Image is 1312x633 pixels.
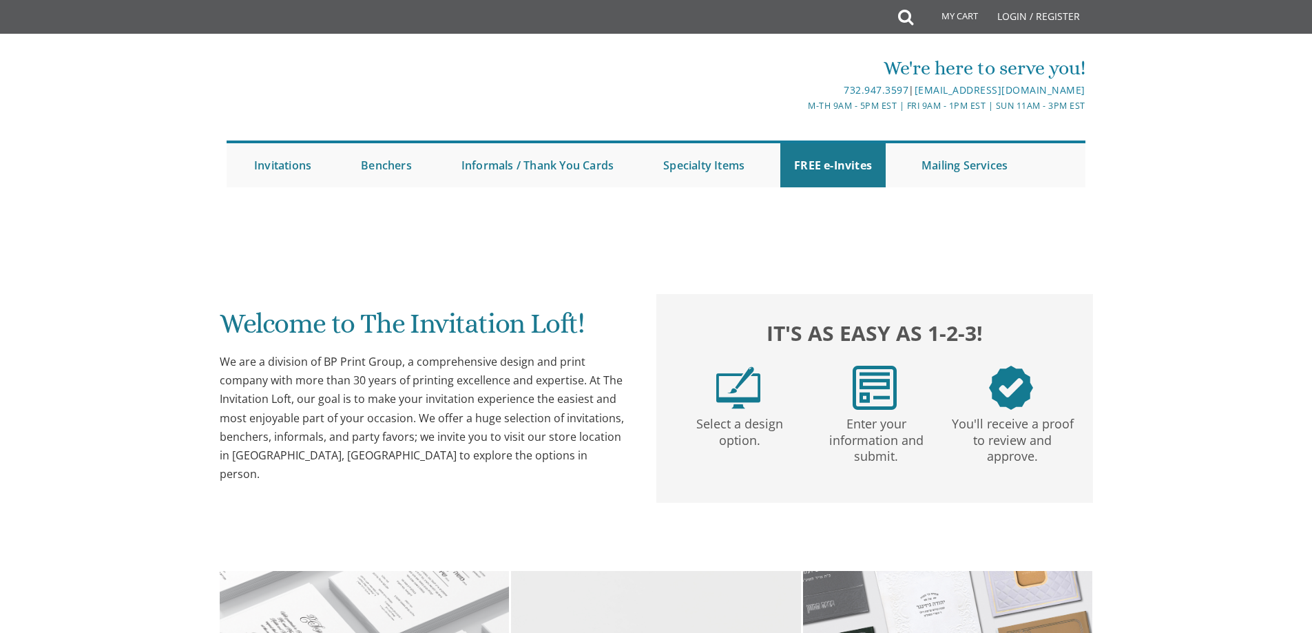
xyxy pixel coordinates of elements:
div: M-Th 9am - 5pm EST | Fri 9am - 1pm EST | Sun 11am - 3pm EST [514,98,1085,113]
a: Mailing Services [908,143,1021,187]
h2: It's as easy as 1-2-3! [670,318,1079,349]
p: Enter your information and submit. [811,410,941,465]
img: step3.png [989,366,1033,410]
a: Informals / Thank You Cards [448,143,627,187]
a: 732.947.3597 [844,83,908,96]
div: | [514,82,1085,98]
div: We're here to serve you! [514,54,1085,82]
a: [EMAIL_ADDRESS][DOMAIN_NAME] [915,83,1085,96]
a: Specialty Items [649,143,758,187]
img: step1.png [716,366,760,410]
h1: Welcome to The Invitation Loft! [220,309,629,349]
a: Benchers [347,143,426,187]
div: We are a division of BP Print Group, a comprehensive design and print company with more than 30 y... [220,353,629,484]
img: step2.png [853,366,897,410]
a: Invitations [240,143,325,187]
p: Select a design option. [674,410,805,449]
a: FREE e-Invites [780,143,886,187]
a: My Cart [912,1,988,36]
p: You'll receive a proof to review and approve. [947,410,1078,465]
